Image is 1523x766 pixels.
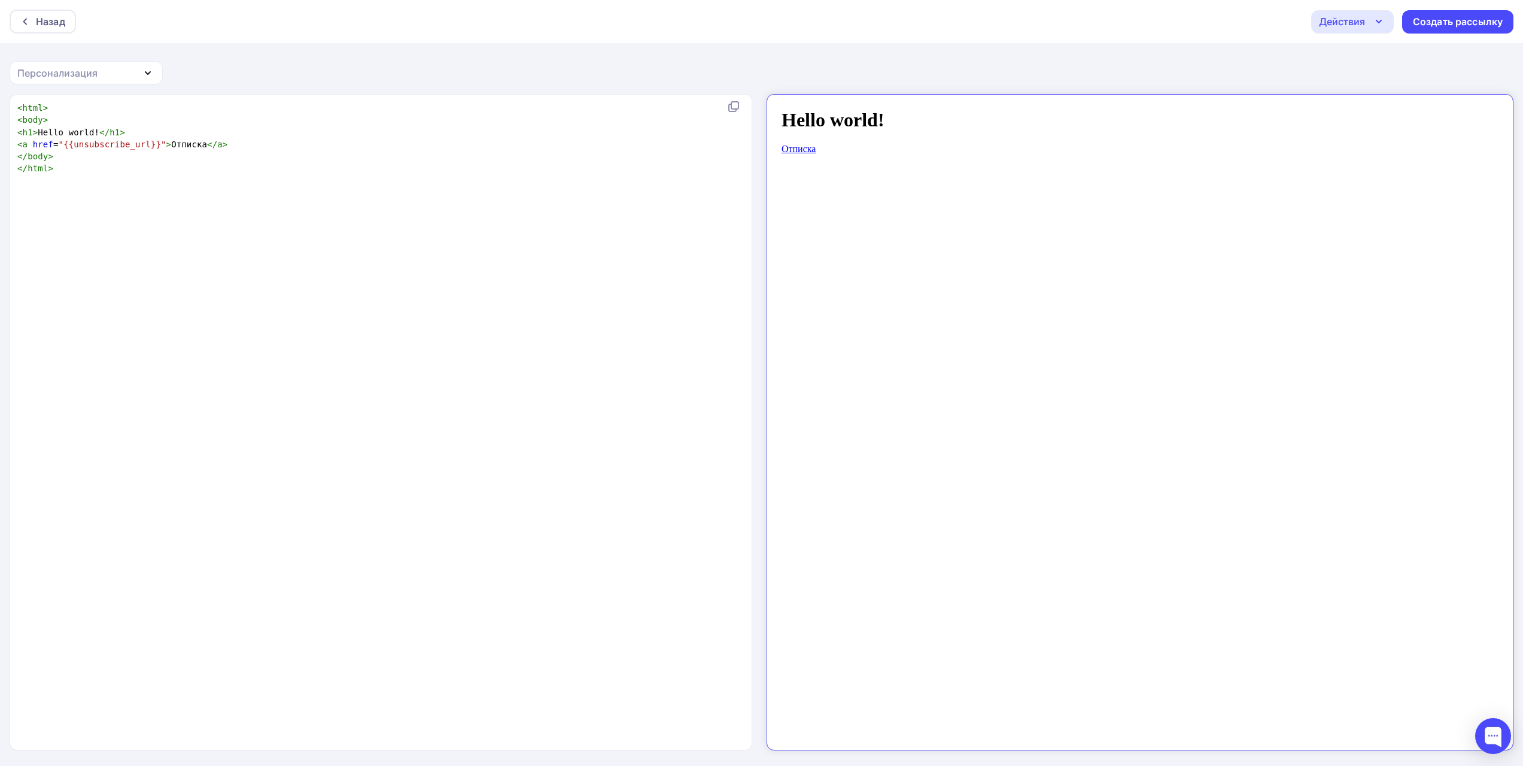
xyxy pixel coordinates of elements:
[48,152,53,161] span: >
[17,66,98,80] div: Персонализация
[43,103,48,113] span: >
[166,140,172,149] span: >
[223,140,228,149] span: >
[59,140,166,149] span: "{{unsubscribe_url}}"
[48,164,53,173] span: >
[23,115,43,125] span: body
[99,128,110,137] span: </
[28,152,48,161] span: body
[23,128,33,137] span: h1
[23,103,43,113] span: html
[23,140,28,149] span: a
[17,140,228,149] span: = Отписка
[10,61,163,84] button: Персонализация
[17,164,28,173] span: </
[217,140,223,149] span: a
[17,115,23,125] span: <
[207,140,217,149] span: </
[36,14,65,29] div: Назад
[17,128,125,137] span: Hello world!
[33,140,53,149] span: href
[33,128,38,137] span: >
[110,128,120,137] span: h1
[17,128,23,137] span: <
[120,128,125,137] span: >
[28,164,48,173] span: html
[43,115,48,125] span: >
[17,140,23,149] span: <
[1413,15,1503,29] div: Создать рассылку
[5,40,39,50] a: Отписка
[1319,14,1365,29] div: Действия
[17,103,23,113] span: <
[5,5,722,27] h1: Hello world!
[17,152,28,161] span: </
[1311,10,1394,34] button: Действия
